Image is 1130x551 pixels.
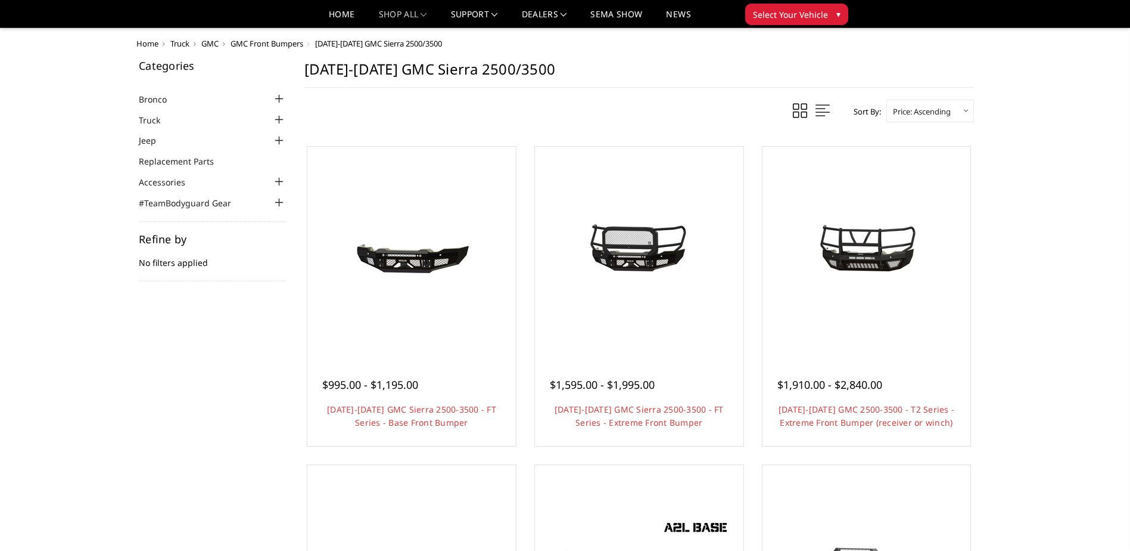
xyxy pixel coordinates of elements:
a: [DATE]-[DATE] GMC 2500-3500 - T2 Series - Extreme Front Bumper (receiver or winch) [779,404,954,428]
a: 2020-2023 GMC Sierra 2500-3500 - FT Series - Extreme Front Bumper 2020-2023 GMC Sierra 2500-3500 ... [538,150,740,352]
label: Sort By: [847,103,881,120]
h5: Categories [139,60,287,71]
a: Truck [139,114,175,126]
a: Truck [170,38,189,49]
span: $995.00 - $1,195.00 [322,377,418,392]
a: shop all [379,10,427,27]
a: Support [451,10,498,27]
h5: Refine by [139,234,287,244]
a: GMC Front Bumpers [231,38,303,49]
a: Accessories [139,176,200,188]
span: $1,910.00 - $2,840.00 [777,377,882,392]
h1: [DATE]-[DATE] GMC Sierra 2500/3500 [304,60,974,88]
span: $1,595.00 - $1,995.00 [550,377,655,392]
img: 2020-2023 GMC 2500-3500 - T2 Series - Extreme Front Bumper (receiver or winch) [771,206,961,296]
a: Home [329,10,354,27]
a: 2020-2023 GMC 2500-3500 - T2 Series - Extreme Front Bumper (receiver or winch) 2020-2023 GMC 2500... [765,150,968,352]
a: SEMA Show [590,10,642,27]
a: 2020-2023 GMC Sierra 2500-3500 - FT Series - Base Front Bumper 2020-2023 GMC Sierra 2500-3500 - F... [310,150,513,352]
a: Home [136,38,158,49]
span: [DATE]-[DATE] GMC Sierra 2500/3500 [315,38,442,49]
a: GMC [201,38,219,49]
a: #TeamBodyguard Gear [139,197,246,209]
div: No filters applied [139,234,287,281]
button: Select Your Vehicle [745,4,848,25]
span: Select Your Vehicle [753,8,828,21]
span: ▾ [836,8,841,20]
a: Jeep [139,134,171,147]
a: Bronco [139,93,182,106]
a: [DATE]-[DATE] GMC Sierra 2500-3500 - FT Series - Extreme Front Bumper [555,404,724,428]
a: News [666,10,690,27]
a: Dealers [522,10,567,27]
a: Replacement Parts [139,155,229,168]
a: [DATE]-[DATE] GMC Sierra 2500-3500 - FT Series - Base Front Bumper [327,404,496,428]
